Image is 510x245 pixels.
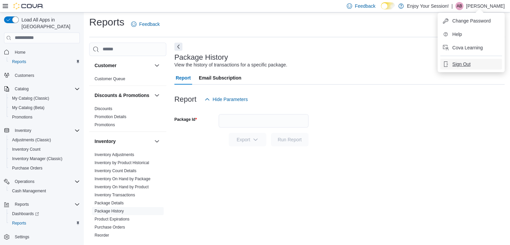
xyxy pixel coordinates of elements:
a: Promotions [9,113,35,121]
h3: Report [174,95,196,103]
span: Promotions [12,114,33,120]
button: Customers [1,70,82,80]
button: Inventory Count [7,145,82,154]
span: Package History [95,208,124,214]
span: Feedback [355,3,375,9]
button: Reports [7,218,82,228]
a: Inventory Transactions [95,193,135,197]
span: Inventory Manager (Classic) [9,155,80,163]
div: Autumn Bremner [455,2,463,10]
button: Inventory [12,127,34,135]
span: Discounts [95,106,112,111]
button: Inventory [1,126,82,135]
span: Sign Out [452,61,470,67]
button: Home [1,47,82,57]
span: Feedback [139,21,160,28]
button: Purchase Orders [7,163,82,173]
button: Adjustments (Classic) [7,135,82,145]
a: Purchase Orders [95,225,125,230]
span: Purchase Orders [9,164,80,172]
input: Dark Mode [381,2,395,9]
span: Customer Queue [95,76,125,82]
img: Cova [13,3,44,9]
button: My Catalog (Beta) [7,103,82,112]
span: Reports [12,200,80,208]
a: Inventory On Hand by Package [95,177,151,181]
button: Settings [1,232,82,242]
button: Operations [12,178,37,186]
a: Package History [95,209,124,213]
a: Inventory Count Details [95,168,136,173]
div: Discounts & Promotions [89,105,166,132]
span: Help [452,31,462,38]
span: Run Report [278,136,302,143]
span: Inventory [15,128,31,133]
h3: Customer [95,62,116,69]
a: Purchase Orders [9,164,45,172]
span: Inventory Count [9,145,80,153]
a: My Catalog (Beta) [9,104,47,112]
a: Promotion Details [95,114,126,119]
div: Customer [89,75,166,86]
span: Dashboards [9,210,80,218]
span: Operations [15,179,35,184]
a: Inventory by Product Historical [95,160,149,165]
h3: Discounts & Promotions [95,92,149,99]
button: Reports [1,200,82,209]
button: Operations [1,177,82,186]
button: Reports [12,200,32,208]
button: Cova Learning [440,42,502,53]
span: Reports [12,59,26,64]
button: Catalog [12,85,31,93]
a: Feedback [128,17,162,31]
a: Reorder [95,233,109,238]
label: Package Id [174,117,197,122]
h1: Reports [89,15,124,29]
span: My Catalog (Classic) [9,94,80,102]
span: Dashboards [12,211,39,216]
a: Adjustments (Classic) [9,136,54,144]
span: Inventory On Hand by Product [95,184,149,190]
span: Inventory Adjustments [95,152,134,157]
span: Email Subscription [199,71,241,85]
a: Cash Management [9,187,49,195]
a: Customers [12,71,37,80]
span: Adjustments (Classic) [12,137,51,143]
span: Reports [9,219,80,227]
button: Export [229,133,266,146]
button: Cash Management [7,186,82,196]
span: Load All Apps in [GEOGRAPHIC_DATA] [19,16,80,30]
span: Inventory Count [12,147,41,152]
span: AB [457,2,462,10]
button: Inventory Manager (Classic) [7,154,82,163]
span: Reorder [95,233,109,238]
button: Next [174,43,182,51]
button: Customer [95,62,152,69]
span: My Catalog (Beta) [12,105,45,110]
a: Package Details [95,201,124,205]
a: Inventory Manager (Classic) [9,155,65,163]
button: Hide Parameters [202,93,250,106]
a: Inventory Count [9,145,43,153]
a: Promotions [95,122,115,127]
span: Reports [15,202,29,207]
span: Hide Parameters [213,96,248,103]
button: Run Report [271,133,308,146]
h3: Inventory [95,138,116,145]
p: | [451,2,453,10]
p: [PERSON_NAME] [466,2,505,10]
span: Catalog [12,85,80,93]
a: My Catalog (Classic) [9,94,52,102]
span: Home [15,50,25,55]
p: Enjoy Your Session! [407,2,449,10]
span: Cash Management [9,187,80,195]
span: Promotions [9,113,80,121]
button: Catalog [1,84,82,94]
